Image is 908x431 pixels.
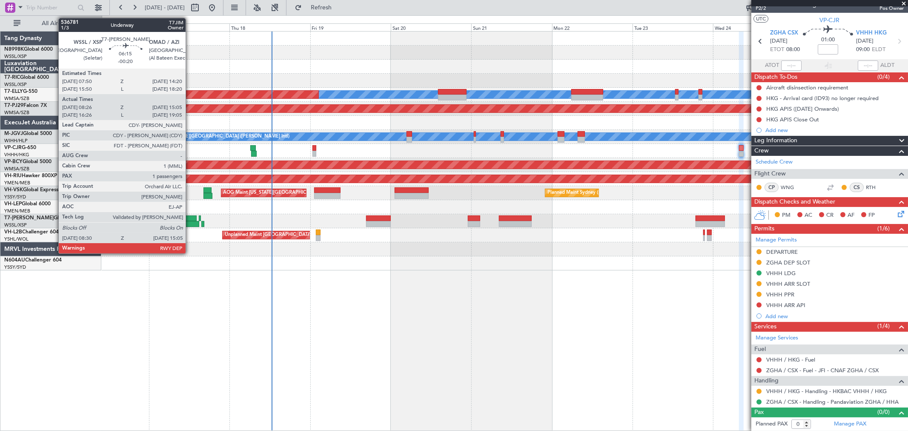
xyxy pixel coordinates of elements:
span: (1/4) [877,322,890,330]
a: VHHH / HKG - Fuel [766,356,815,363]
span: Dispatch To-Dos [754,72,797,82]
span: Handling [754,376,779,386]
span: P2/2 [756,5,776,12]
a: T7-[PERSON_NAME]Global 7500 [4,215,83,221]
a: VH-RIUHawker 800XP [4,173,57,178]
span: All Aircraft [22,20,90,26]
a: WNG [781,184,800,191]
div: VHHH ARR SLOT [766,280,810,287]
div: Sun 21 [471,23,552,31]
span: N8998K [4,47,24,52]
div: Aircraft disinsection requirement [766,84,848,91]
a: WMSA/SZB [4,166,29,172]
div: Tue 16 [69,23,149,31]
span: VH-L2B [4,230,22,235]
a: VH-LEPGlobal 6000 [4,201,51,207]
span: VP-BCY [4,159,23,164]
a: YMEN/MEB [4,208,30,214]
div: AOG Maint [GEOGRAPHIC_DATA] (Halim Intl) [71,130,170,143]
span: Pos Owner [879,5,904,12]
a: VP-BCYGlobal 5000 [4,159,52,164]
div: Thu 18 [229,23,310,31]
input: Trip Number [26,1,75,14]
span: ELDT [872,46,885,54]
a: YSSY/SYD [4,194,26,200]
div: Wed 17 [149,23,229,31]
span: ZGHA CSX [770,29,798,37]
span: VH-LEP [4,201,22,207]
span: ATOT [765,61,779,70]
span: VH-VSK [4,187,23,193]
span: 08:00 [786,46,800,54]
div: CS [850,183,864,192]
span: Dispatch Checks and Weather [754,197,835,207]
span: (0/0) [877,408,890,417]
a: RTH [866,184,885,191]
span: [DATE] - [DATE] [145,4,185,11]
span: AF [848,211,854,220]
a: VHHH/HKG [4,152,29,158]
a: N8998KGlobal 6000 [4,47,53,52]
a: WMSA/SZB [4,109,29,116]
a: WSSL/XSP [4,81,27,88]
div: VHHH ARR API [766,302,805,309]
button: All Aircraft [9,17,92,30]
a: YSSY/SYD [4,264,26,270]
div: Fri 19 [310,23,391,31]
div: [DATE] [103,17,118,24]
span: T7-ELLY [4,89,23,94]
span: PM [782,211,791,220]
span: ALDT [880,61,894,70]
span: N604AU [4,258,25,263]
a: T7-ELLYG-550 [4,89,37,94]
span: T7-PJ29 [4,103,23,108]
div: HKG APIS Close Out [766,116,819,123]
a: ZGHA / CSX - Fuel - JFI - CNAF ZGHA / CSX [766,367,879,374]
div: VHHH LDG [766,270,796,277]
a: VH-L2BChallenger 604 [4,230,59,235]
span: Pax [754,408,764,417]
div: Tue 23 [633,23,713,31]
span: CR [826,211,834,220]
span: VH-RIU [4,173,22,178]
div: VHHH PPR [766,291,794,298]
span: VP-CJR [820,16,840,25]
span: T7-[PERSON_NAME] [4,215,54,221]
a: YMEN/MEB [4,180,30,186]
label: Planned PAX [756,420,788,428]
span: [DATE] [770,37,788,46]
span: ETOT [770,46,784,54]
a: N604AUChallenger 604 [4,258,62,263]
a: WIHH/HLP [4,138,28,144]
a: Schedule Crew [756,158,793,167]
a: VP-CJRG-650 [4,145,36,150]
span: VHHH HKG [856,29,887,37]
button: Refresh [291,1,342,14]
span: T7-RIC [4,75,20,80]
div: ZGHA DEP SLOT [766,259,810,266]
div: Add new [765,126,904,134]
a: VH-VSKGlobal Express XRS [4,187,70,193]
div: Mon 22 [552,23,633,31]
a: M-JGVJGlobal 5000 [4,131,52,136]
a: WSSL/XSP [4,53,27,60]
a: VHHH / HKG - Handling - HKBAC VHHH / HKG [766,388,887,395]
div: Planned Maint Sydney ([PERSON_NAME] Intl) [547,187,646,199]
span: Fuel [754,345,766,354]
a: YSHL/WOL [4,236,29,242]
span: Refresh [304,5,339,11]
div: CP [765,183,779,192]
span: VP-CJR [4,145,22,150]
div: Unplanned Maint [GEOGRAPHIC_DATA] ([GEOGRAPHIC_DATA]) [225,229,365,241]
span: [DATE] [856,37,874,46]
div: HKG APIS ([DATE] Onwards) [766,105,839,112]
a: Manage Permits [756,236,797,244]
button: UTC [753,15,768,23]
a: ZGHA / CSX - Handling - Pandaviation ZGHA / HHA [766,398,899,405]
input: --:-- [781,60,802,71]
div: Sat 20 [391,23,471,31]
a: T7-RICGlobal 6000 [4,75,49,80]
span: Permits [754,224,774,234]
span: Leg Information [754,136,797,146]
a: Manage PAX [834,420,866,428]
